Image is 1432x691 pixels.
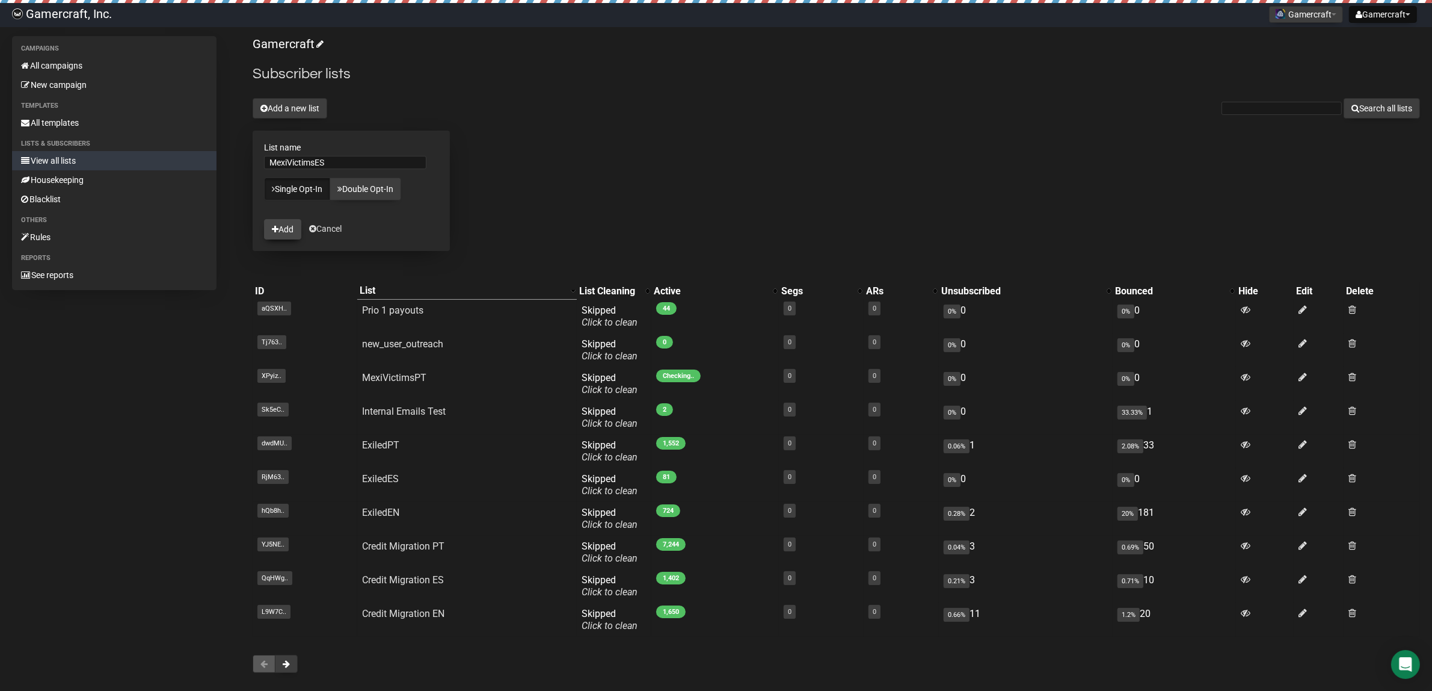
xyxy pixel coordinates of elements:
[944,541,970,554] span: 0.04%
[788,372,791,380] a: 0
[656,370,701,382] span: Checking..
[873,473,876,481] a: 0
[656,437,686,450] span: 1,552
[1296,285,1341,297] div: Edit
[788,439,791,447] a: 0
[12,8,23,19] img: 495c379b842add29c2f3abb19115e0e4
[253,37,322,51] a: Gamercraft
[1113,300,1236,333] td: 0
[582,608,638,631] span: Skipped
[362,473,399,485] a: ExiledES
[582,350,638,362] a: Click to clean
[1117,473,1134,487] span: 0%
[873,338,876,346] a: 0
[1113,401,1236,435] td: 1
[582,338,638,362] span: Skipped
[257,369,286,383] span: XPyiz..
[582,439,638,463] span: Skipped
[873,406,876,414] a: 0
[582,418,638,429] a: Click to clean
[264,178,330,200] a: Single Opt-In
[1276,9,1285,19] img: 1.png
[12,42,217,56] li: Campaigns
[1117,574,1143,588] span: 0.71%
[253,63,1420,85] h2: Subscriber lists
[12,265,217,285] a: See reports
[1344,98,1420,119] button: Search all lists
[781,285,852,297] div: Segs
[788,305,791,312] a: 0
[1117,439,1143,453] span: 2.08%
[788,541,791,548] a: 0
[582,473,638,497] span: Skipped
[788,574,791,582] a: 0
[582,519,638,530] a: Click to clean
[255,285,355,297] div: ID
[309,224,342,234] a: Cancel
[779,282,864,300] th: Segs: No sort applied, activate to apply an ascending sort
[939,502,1113,536] td: 2
[582,305,638,328] span: Skipped
[12,56,217,75] a: All campaigns
[12,213,217,228] li: Others
[873,608,876,616] a: 0
[257,571,292,585] span: QqHWg..
[257,605,290,619] span: L9W7C..
[873,372,876,380] a: 0
[1117,507,1138,521] span: 20%
[12,251,217,265] li: Reports
[362,574,444,586] a: Credit Migration ES
[656,302,677,315] span: 44
[939,468,1113,502] td: 0
[1344,282,1420,300] th: Delete: No sort applied, sorting is disabled
[264,156,426,169] input: The name of your new list
[1236,282,1294,300] th: Hide: No sort applied, sorting is disabled
[939,300,1113,333] td: 0
[941,285,1101,297] div: Unsubscribed
[944,305,960,318] span: 0%
[1113,333,1236,367] td: 0
[582,620,638,631] a: Click to clean
[656,606,686,618] span: 1,650
[582,507,638,530] span: Skipped
[656,572,686,584] span: 1,402
[873,541,876,548] a: 0
[582,384,638,395] a: Click to clean
[12,137,217,151] li: Lists & subscribers
[1349,6,1417,23] button: Gamercraft
[12,151,217,170] a: View all lists
[1113,502,1236,536] td: 181
[257,538,289,551] span: YJ5NE..
[12,190,217,209] a: Blacklist
[656,403,673,416] span: 2
[1294,282,1343,300] th: Edit: No sort applied, sorting is disabled
[788,507,791,515] a: 0
[788,406,791,414] a: 0
[654,285,767,297] div: Active
[12,99,217,113] li: Templates
[939,401,1113,435] td: 0
[873,574,876,582] a: 0
[362,338,443,350] a: new_user_outreach
[257,403,289,417] span: Sk5eC..
[12,228,217,247] a: Rules
[788,473,791,481] a: 0
[257,436,292,450] span: dwdMU..
[582,553,638,564] a: Click to clean
[939,536,1113,569] td: 3
[582,485,638,497] a: Click to clean
[582,406,638,429] span: Skipped
[582,451,638,463] a: Click to clean
[656,504,680,517] span: 724
[944,372,960,386] span: 0%
[1113,282,1236,300] th: Bounced: No sort applied, activate to apply an ascending sort
[257,302,291,315] span: aQSXH..
[866,285,927,297] div: ARs
[1346,285,1418,297] div: Delete
[656,336,673,349] span: 0
[1391,650,1420,679] div: Open Intercom Messenger
[1117,338,1134,352] span: 0%
[1117,541,1143,554] span: 0.69%
[582,317,638,328] a: Click to clean
[656,538,686,551] span: 7,244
